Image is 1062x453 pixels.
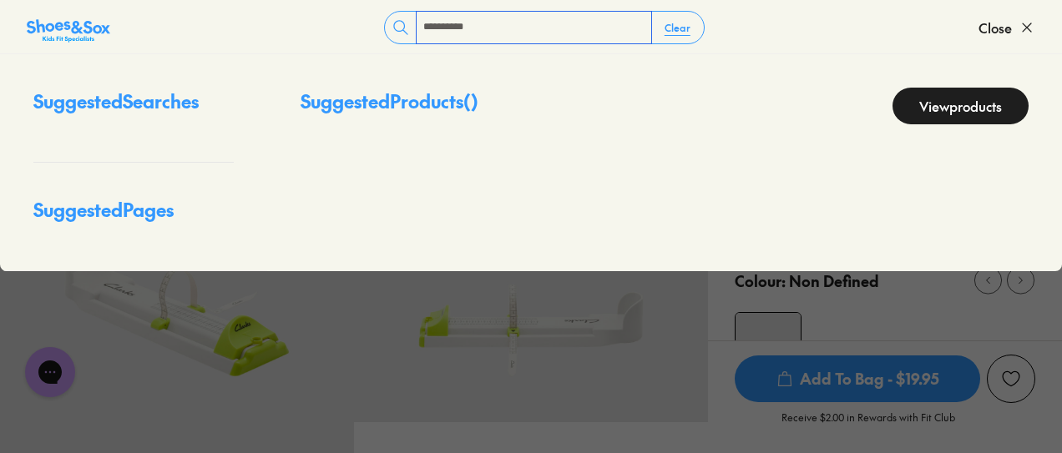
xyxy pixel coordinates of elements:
img: 4-449384_1 [736,313,801,378]
p: Colour: [735,269,786,292]
span: ( ) [463,88,478,113]
p: Receive $2.00 in Rewards with Fit Club [781,410,955,440]
button: Close [979,9,1035,46]
p: Suggested Pages [33,196,234,237]
p: Suggested Searches [33,88,234,128]
img: SNS_Logo_Responsive.svg [27,18,110,44]
iframe: Gorgias live chat messenger [17,341,83,403]
button: Add to wishlist [987,355,1035,403]
span: Add To Bag - $19.95 [735,355,980,402]
a: Viewproducts [893,88,1029,124]
p: Suggested Products [301,88,478,124]
button: Clear [651,13,704,43]
button: Add To Bag - $19.95 [735,355,980,403]
p: Non Defined [789,269,879,292]
span: Close [979,18,1012,38]
a: Shoes &amp; Sox [27,14,110,41]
